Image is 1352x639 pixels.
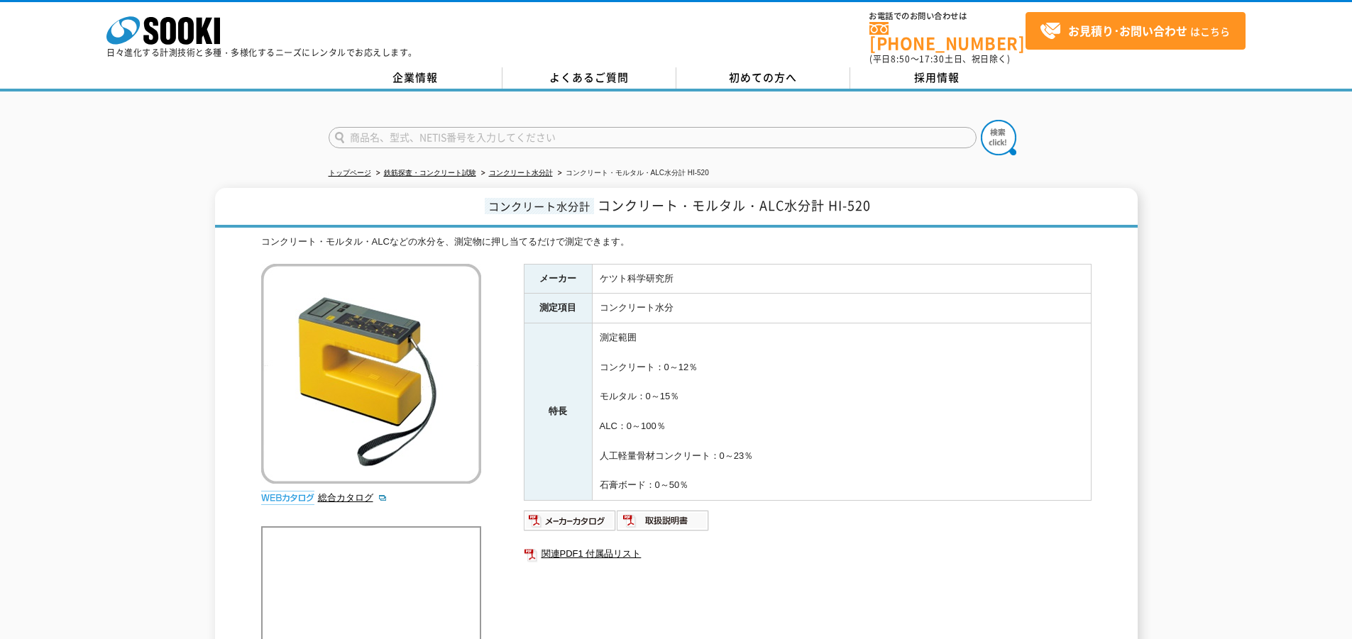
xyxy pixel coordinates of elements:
[489,169,553,177] a: コンクリート水分計
[869,22,1026,51] a: [PHONE_NUMBER]
[981,120,1016,155] img: btn_search.png
[524,323,592,501] th: 特長
[261,491,314,505] img: webカタログ
[869,52,1010,65] span: (平日 ～ 土日、祝日除く)
[617,509,710,532] img: 取扱説明書
[524,294,592,323] th: 測定項目
[598,196,871,215] span: コンクリート・モルタル・ALC水分計 HI-520
[1068,22,1187,39] strong: お見積り･お問い合わせ
[502,67,676,89] a: よくあるご質問
[555,166,709,181] li: コンクリート・モルタル・ALC水分計 HI-520
[592,294,1091,323] td: コンクリート水分
[1040,21,1230,42] span: はこちら
[592,264,1091,294] td: ケツト科学研究所
[318,492,388,503] a: 総合カタログ
[524,509,617,532] img: メーカーカタログ
[524,264,592,294] th: メーカー
[729,70,797,85] span: 初めての方へ
[329,169,371,177] a: トップページ
[524,545,1092,563] a: 関連PDF1 付属品リスト
[676,67,850,89] a: 初めての方へ
[524,518,617,529] a: メーカーカタログ
[1026,12,1246,50] a: お見積り･お問い合わせはこちら
[850,67,1024,89] a: 採用情報
[106,48,417,57] p: 日々進化する計測技術と多種・多様化するニーズにレンタルでお応えします。
[261,235,1092,250] div: コンクリート・モルタル・ALCなどの水分を、測定物に押し当てるだけで測定できます。
[592,323,1091,501] td: 測定範囲 コンクリート：0～12％ モルタル：0～15％ ALC：0～100％ 人工軽量骨材コンクリート：0～23％ 石膏ボード：0～50％
[384,169,476,177] a: 鉄筋探査・コンクリート試験
[919,52,945,65] span: 17:30
[329,67,502,89] a: 企業情報
[617,518,710,529] a: 取扱説明書
[869,12,1026,21] span: お電話でのお問い合わせは
[261,264,481,484] img: コンクリート・モルタル・ALC水分計 HI-520
[329,127,977,148] input: 商品名、型式、NETIS番号を入力してください
[485,198,594,214] span: コンクリート水分計
[891,52,911,65] span: 8:50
